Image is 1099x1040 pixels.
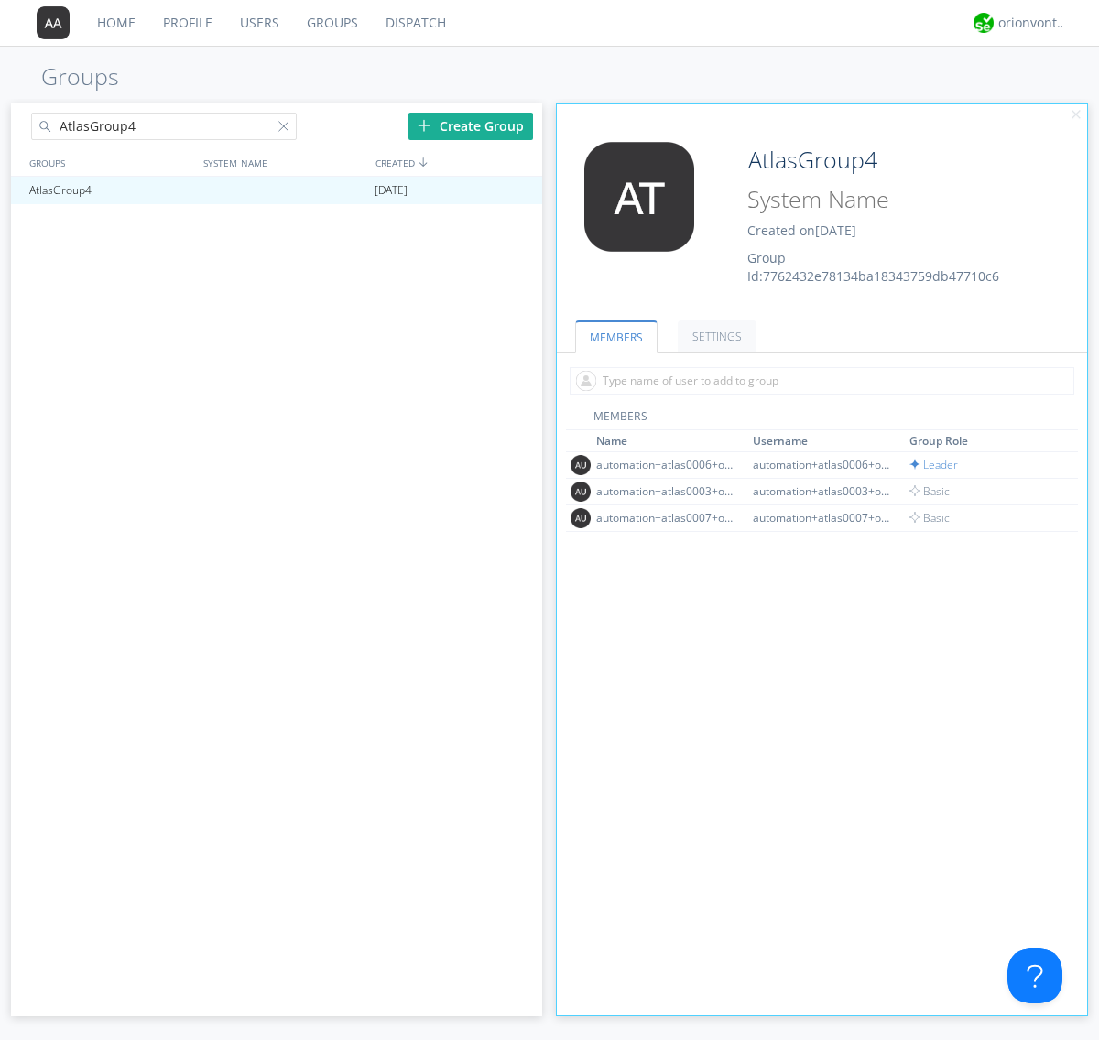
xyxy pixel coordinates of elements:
[974,13,994,33] img: 29d36aed6fa347d5a1537e7736e6aa13
[25,177,196,204] div: AtlasGroup4
[753,457,890,472] div: automation+atlas0006+org2
[907,430,1058,452] th: Toggle SortBy
[909,510,950,525] span: Basic
[998,14,1067,32] div: orionvontas+atlas+automation+org2
[571,508,591,528] img: 373638.png
[815,222,856,239] span: [DATE]
[199,149,371,176] div: SYSTEM_NAME
[1070,109,1083,122] img: cancel.svg
[678,320,756,352] a: SETTINGS
[375,177,408,204] span: [DATE]
[571,455,591,475] img: 373638.png
[741,142,1037,179] input: Group Name
[753,510,890,525] div: automation+atlas0007+org2
[596,457,734,472] div: automation+atlas0006+org2
[593,430,750,452] th: Toggle SortBy
[741,182,1037,217] input: System Name
[566,408,1079,430] div: MEMBERS
[31,113,297,140] input: Search groups
[575,320,658,353] a: MEMBERS
[408,113,533,140] div: Create Group
[596,483,734,499] div: automation+atlas0003+org2
[571,482,591,502] img: 373638.png
[1007,948,1062,1003] iframe: Toggle Customer Support
[909,457,958,472] span: Leader
[747,249,999,285] span: Group Id: 7762432e78134ba18343759db47710c6
[371,149,544,176] div: CREATED
[750,430,907,452] th: Toggle SortBy
[37,6,70,39] img: 373638.png
[753,483,890,499] div: automation+atlas0003+org2
[909,483,950,499] span: Basic
[571,142,708,252] img: 373638.png
[747,222,856,239] span: Created on
[570,367,1074,395] input: Type name of user to add to group
[11,177,542,204] a: AtlasGroup4[DATE]
[25,149,194,176] div: GROUPS
[596,510,734,525] div: automation+atlas0007+org2
[418,119,430,132] img: plus.svg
